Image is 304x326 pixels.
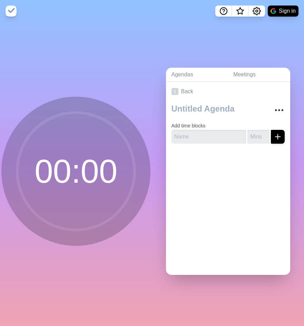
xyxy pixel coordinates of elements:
button: What’s new [232,6,248,17]
label: Add time blocks [171,123,206,128]
button: Help [215,6,232,17]
a: Agendas [166,68,228,82]
button: More [272,103,286,117]
input: Name [171,130,246,144]
img: timeblocks logo [6,6,17,17]
button: Settings [248,6,265,17]
button: Sign in [268,6,298,17]
a: Meetings [228,68,290,82]
input: Mins [247,130,269,144]
a: Back [166,82,291,101]
img: google logo [271,8,276,14]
